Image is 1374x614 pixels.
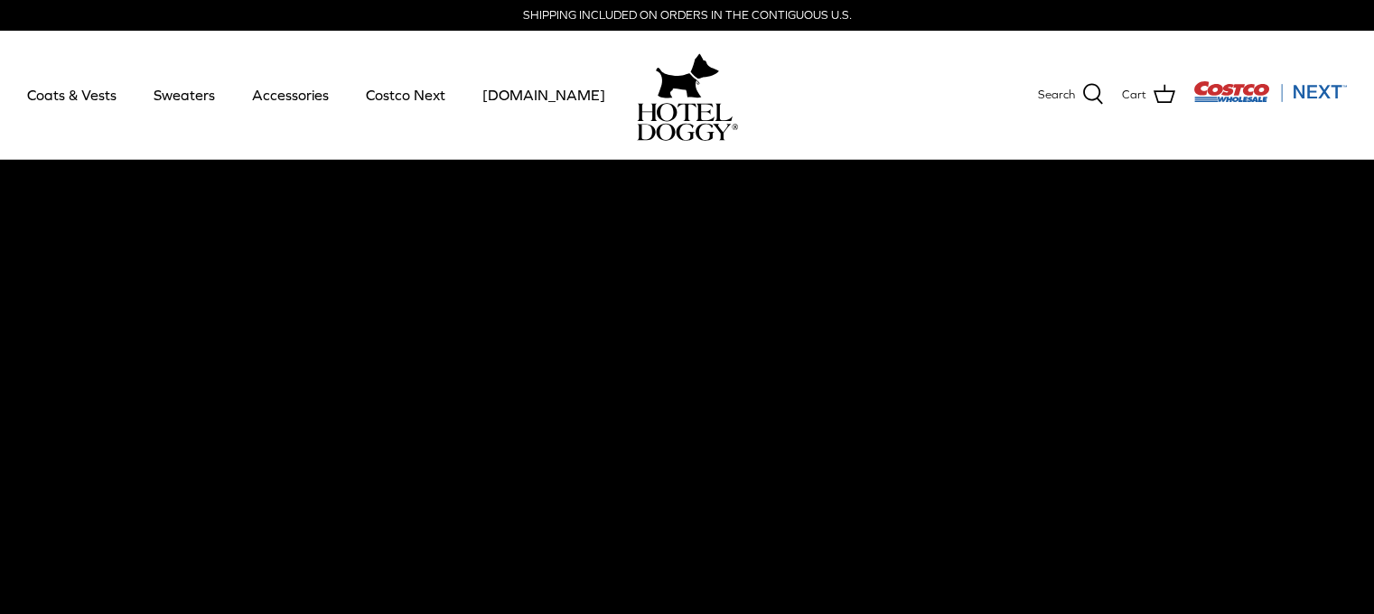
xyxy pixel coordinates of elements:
[1122,83,1175,107] a: Cart
[1193,80,1347,103] img: Costco Next
[137,64,231,126] a: Sweaters
[350,64,462,126] a: Costco Next
[1122,86,1146,105] span: Cart
[656,49,719,103] img: hoteldoggy.com
[236,64,345,126] a: Accessories
[637,103,738,141] img: hoteldoggycom
[637,49,738,141] a: hoteldoggy.com hoteldoggycom
[1038,86,1075,105] span: Search
[466,64,622,126] a: [DOMAIN_NAME]
[1193,92,1347,106] a: Visit Costco Next
[11,64,133,126] a: Coats & Vests
[1038,83,1104,107] a: Search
